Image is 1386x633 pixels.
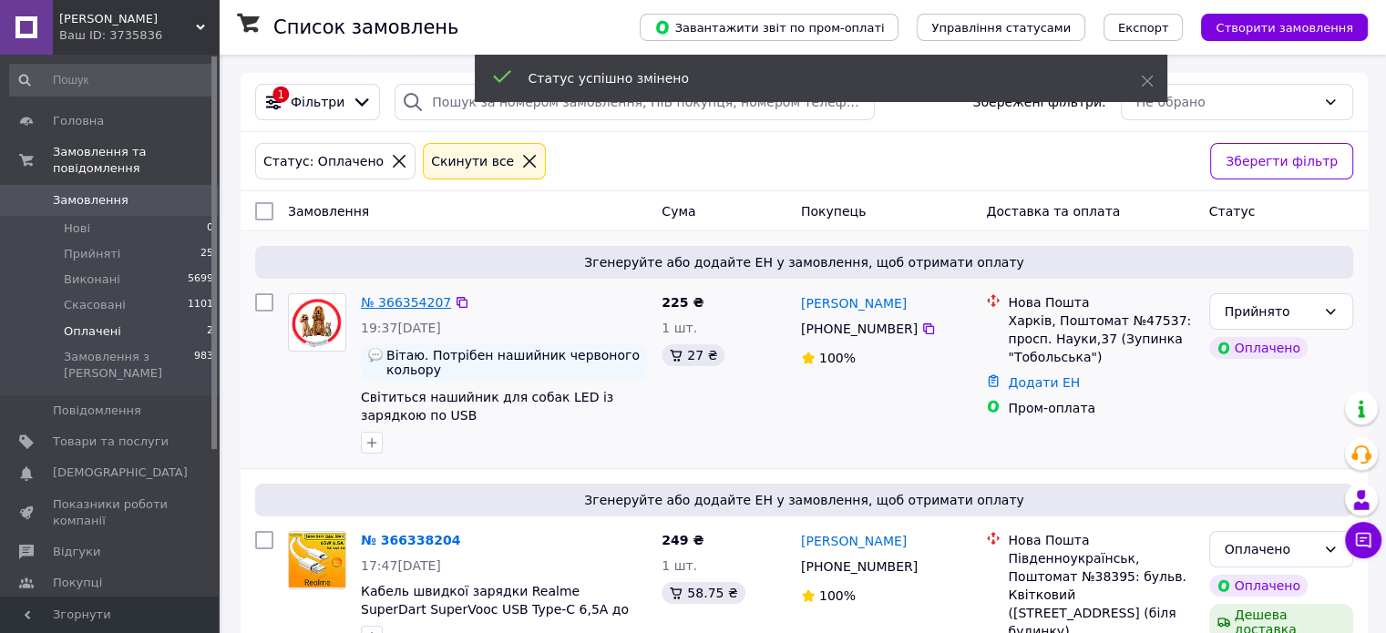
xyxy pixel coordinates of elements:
[288,204,369,219] span: Замовлення
[53,192,128,209] span: Замовлення
[59,27,219,44] div: Ваш ID: 3735836
[288,531,346,589] a: Фото товару
[386,348,640,377] span: Вітаю. Потрібен нашийник червоного кольору
[1225,539,1316,559] div: Оплачено
[801,204,866,219] span: Покупець
[207,323,213,340] span: 2
[361,321,441,335] span: 19:37[DATE]
[262,253,1346,271] span: Згенеруйте або додайте ЕН у замовлення, щоб отримати оплату
[1226,151,1338,171] span: Зберегти фільтр
[1209,204,1256,219] span: Статус
[1008,399,1194,417] div: Пром-оплата
[64,271,120,288] span: Виконані
[361,533,460,547] a: № 366338204
[361,558,441,573] span: 17:47[DATE]
[819,588,856,603] span: 100%
[662,582,744,604] div: 58.75 ₴
[64,220,90,237] span: Нові
[260,151,387,171] div: Статус: Оплачено
[797,316,921,342] div: [PHONE_NUMBER]
[1216,21,1353,35] span: Створити замовлення
[917,14,1085,41] button: Управління статусами
[801,532,907,550] a: [PERSON_NAME]
[1183,19,1368,34] a: Створити замовлення
[59,11,196,27] span: Смарт Мобайл
[288,293,346,352] a: Фото товару
[53,403,141,419] span: Повідомлення
[188,297,213,313] span: 1101
[188,271,213,288] span: 5699
[662,321,697,335] span: 1 шт.
[64,297,126,313] span: Скасовані
[1209,337,1308,359] div: Оплачено
[931,21,1071,35] span: Управління статусами
[53,113,104,129] span: Головна
[1201,14,1368,41] button: Створити замовлення
[289,533,345,587] img: Фото товару
[1104,14,1184,41] button: Експорт
[801,294,907,312] a: [PERSON_NAME]
[64,246,120,262] span: Прийняті
[427,151,518,171] div: Cкинути все
[64,349,194,382] span: Замовлення з [PERSON_NAME]
[662,204,695,219] span: Cума
[797,554,921,579] div: [PHONE_NUMBER]
[64,323,121,340] span: Оплачені
[819,351,856,365] span: 100%
[200,246,213,262] span: 25
[1136,92,1316,112] div: Не обрано
[361,295,451,310] a: № 366354207
[1225,301,1316,322] div: Прийнято
[291,93,344,111] span: Фільтри
[1008,375,1080,390] a: Додати ЕН
[640,14,898,41] button: Завантажити звіт по пром-оплаті
[529,69,1095,87] div: Статус успішно змінено
[53,465,188,481] span: [DEMOGRAPHIC_DATA]
[273,16,458,38] h1: Список замовлень
[53,434,169,450] span: Товари та послуги
[262,491,1346,509] span: Згенеруйте або додайте ЕН у замовлення, щоб отримати оплату
[662,344,724,366] div: 27 ₴
[207,220,213,237] span: 0
[368,348,383,362] img: :speech_balloon:
[1008,293,1194,311] div: Нова Пошта
[662,533,703,547] span: 249 ₴
[1008,311,1194,366] div: Харків, Поштомат №47537: просп. Науки,37 (Зупинка "Тобольська")
[654,19,884,36] span: Завантажити звіт по пром-оплаті
[53,575,102,591] span: Покупці
[289,297,345,348] img: Фото товару
[662,295,703,310] span: 225 ₴
[53,144,219,177] span: Замовлення та повідомлення
[662,558,697,573] span: 1 шт.
[194,349,213,382] span: 983
[1209,575,1308,597] div: Оплачено
[53,496,169,529] span: Показники роботи компанії
[53,544,100,560] span: Відгуки
[1118,21,1169,35] span: Експорт
[1210,143,1353,179] button: Зберегти фільтр
[361,390,613,423] a: Світиться нашийник для собак LED із зарядкою по USB
[1008,531,1194,549] div: Нова Пошта
[1345,522,1381,558] button: Чат з покупцем
[986,204,1120,219] span: Доставка та оплата
[9,64,215,97] input: Пошук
